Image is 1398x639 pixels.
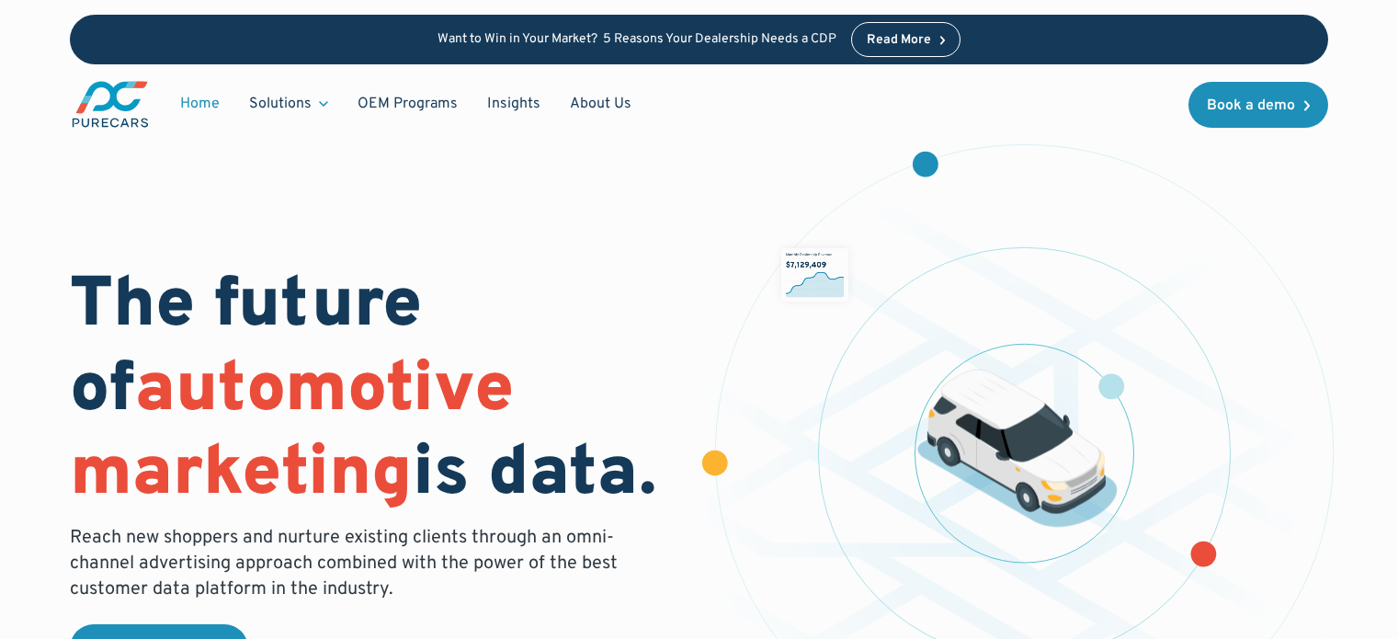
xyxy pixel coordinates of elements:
[70,525,629,602] p: Reach new shoppers and nurture existing clients through an omni-channel advertising approach comb...
[70,266,676,518] h1: The future of is data.
[555,86,646,121] a: About Us
[165,86,234,121] a: Home
[917,370,1118,528] img: illustration of a vehicle
[234,86,343,121] div: Solutions
[472,86,555,121] a: Insights
[1188,82,1328,128] a: Book a demo
[1207,98,1295,113] div: Book a demo
[70,79,151,130] img: purecars logo
[438,32,836,48] p: Want to Win in Your Market? 5 Reasons Your Dealership Needs a CDP
[782,247,849,301] img: chart showing monthly dealership revenue of $7m
[851,22,961,57] a: Read More
[867,34,931,47] div: Read More
[249,94,312,114] div: Solutions
[70,348,514,519] span: automotive marketing
[343,86,472,121] a: OEM Programs
[70,79,151,130] a: main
